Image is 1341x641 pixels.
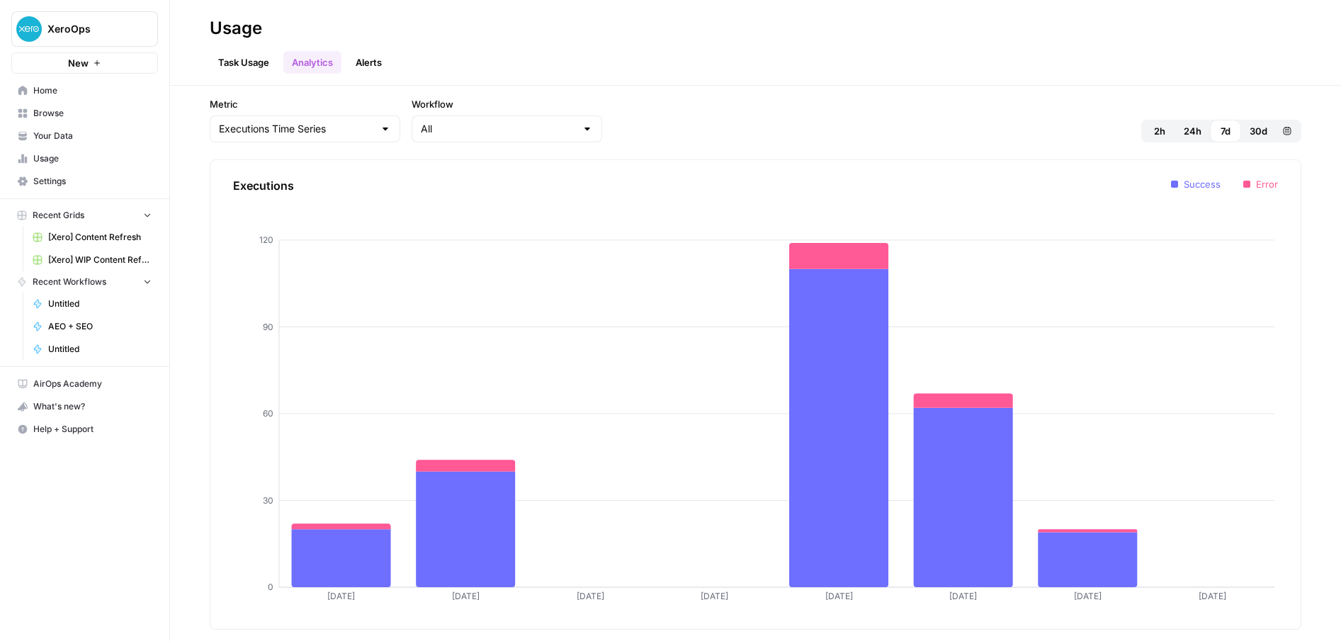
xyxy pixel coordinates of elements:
a: Alerts [347,51,390,74]
button: Help + Support [11,418,158,441]
button: New [11,52,158,74]
a: AEO + SEO [26,315,158,338]
button: Workspace: XeroOps [11,11,158,47]
tspan: [DATE] [1199,591,1226,601]
a: Untitled [26,293,158,315]
span: New [68,56,89,70]
span: 7d [1221,124,1230,138]
li: Success [1171,177,1221,191]
span: [Xero] Content Refresh [48,231,152,244]
button: 24h [1175,120,1210,142]
span: 24h [1184,124,1201,138]
a: Your Data [11,125,158,147]
a: [Xero] WIP Content Refresh [26,249,158,271]
tspan: 0 [268,582,273,592]
span: Your Data [33,130,152,142]
tspan: 90 [263,322,273,332]
span: Settings [33,175,152,188]
tspan: 30 [263,495,273,506]
a: AirOps Academy [11,373,158,395]
span: Browse [33,107,152,120]
a: [Xero] Content Refresh [26,226,158,249]
button: 2h [1144,120,1175,142]
button: Recent Workflows [11,271,158,293]
tspan: [DATE] [577,591,604,601]
tspan: [DATE] [1074,591,1102,601]
button: What's new? [11,395,158,418]
span: Recent Grids [33,209,84,222]
a: Settings [11,170,158,193]
span: [Xero] WIP Content Refresh [48,254,152,266]
tspan: [DATE] [452,591,480,601]
tspan: 60 [263,408,273,419]
tspan: 120 [259,234,273,245]
span: XeroOps [47,22,133,36]
span: AEO + SEO [48,320,152,333]
tspan: [DATE] [825,591,853,601]
img: XeroOps Logo [16,16,42,42]
tspan: [DATE] [949,591,977,601]
span: Home [33,84,152,97]
span: AirOps Academy [33,378,152,390]
span: Usage [33,152,152,165]
a: Browse [11,102,158,125]
a: Home [11,79,158,102]
a: Untitled [26,338,158,361]
span: 30d [1250,124,1267,138]
span: Untitled [48,343,152,356]
input: All [421,122,576,136]
span: 2h [1154,124,1165,138]
span: Untitled [48,297,152,310]
div: Usage [210,17,262,40]
button: Recent Grids [11,205,158,226]
label: Workflow [412,97,602,111]
label: Metric [210,97,400,111]
li: Error [1243,177,1278,191]
a: Task Usage [210,51,278,74]
tspan: [DATE] [701,591,728,601]
input: Executions Time Series [219,122,374,136]
a: Analytics [283,51,341,74]
tspan: [DATE] [327,591,355,601]
span: Recent Workflows [33,276,106,288]
div: What's new? [12,396,157,417]
a: Usage [11,147,158,170]
button: 30d [1241,120,1276,142]
span: Help + Support [33,423,152,436]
